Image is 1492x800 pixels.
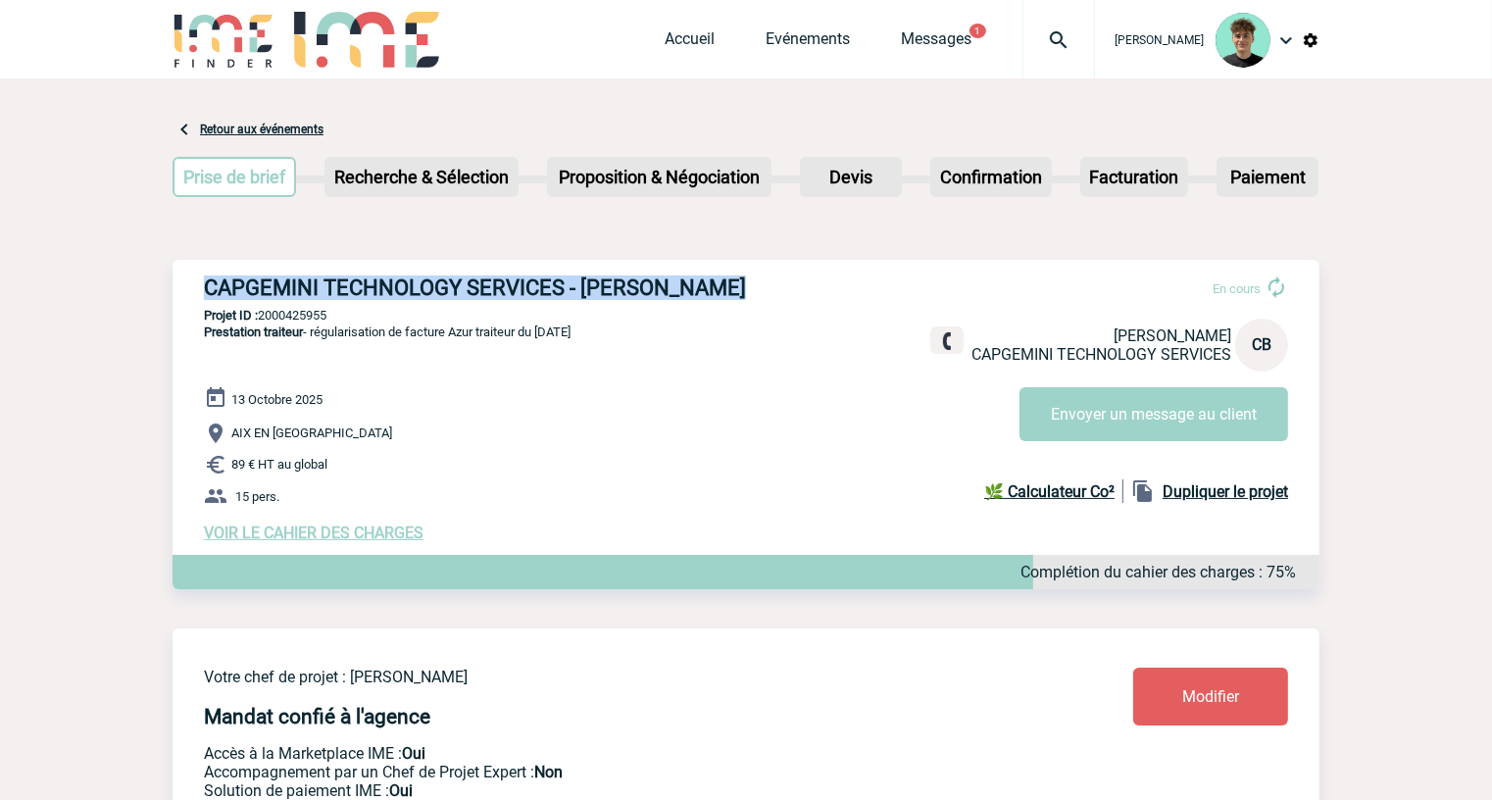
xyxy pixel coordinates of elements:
[326,159,517,195] p: Recherche & Sélection
[549,159,770,195] p: Proposition & Négociation
[204,668,1018,686] p: Votre chef de projet : [PERSON_NAME]
[1131,479,1155,503] img: file_copy-black-24dp.png
[1218,159,1317,195] p: Paiement
[1182,687,1239,706] span: Modifier
[174,159,294,195] p: Prise de brief
[766,29,850,57] a: Evénements
[1163,482,1288,501] b: Dupliquer le projet
[901,29,971,57] a: Messages
[204,308,258,323] b: Projet ID :
[402,744,425,763] b: Oui
[1020,387,1288,441] button: Envoyer un message au client
[984,479,1123,503] a: 🌿 Calculateur Co²
[200,123,323,136] a: Retour aux événements
[1213,281,1261,296] span: En cours
[1082,159,1187,195] p: Facturation
[204,275,792,300] h3: CAPGEMINI TECHNOLOGY SERVICES - [PERSON_NAME]
[204,705,430,728] h4: Mandat confié à l'agence
[204,325,571,339] span: - régularisation de facture Azur traiteur du [DATE]
[204,763,1018,781] p: Prestation payante
[1114,326,1231,345] span: [PERSON_NAME]
[204,524,423,542] a: VOIR LE CAHIER DES CHARGES
[1115,33,1204,47] span: [PERSON_NAME]
[1252,335,1271,354] span: CB
[1216,13,1270,68] img: 131612-0.png
[389,781,413,800] b: Oui
[235,489,279,504] span: 15 pers.
[204,325,303,339] span: Prestation traiteur
[173,308,1319,323] p: 2000425955
[204,744,1018,763] p: Accès à la Marketplace IME :
[984,482,1115,501] b: 🌿 Calculateur Co²
[231,426,392,441] span: AIX EN [GEOGRAPHIC_DATA]
[970,24,986,38] button: 1
[173,12,274,68] img: IME-Finder
[971,345,1231,364] span: CAPGEMINI TECHNOLOGY SERVICES
[665,29,715,57] a: Accueil
[231,458,327,473] span: 89 € HT au global
[932,159,1050,195] p: Confirmation
[204,781,1018,800] p: Conformité aux process achat client, Prise en charge de la facturation, Mutualisation de plusieur...
[938,332,956,350] img: fixe.png
[231,392,323,407] span: 13 Octobre 2025
[534,763,563,781] b: Non
[802,159,900,195] p: Devis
